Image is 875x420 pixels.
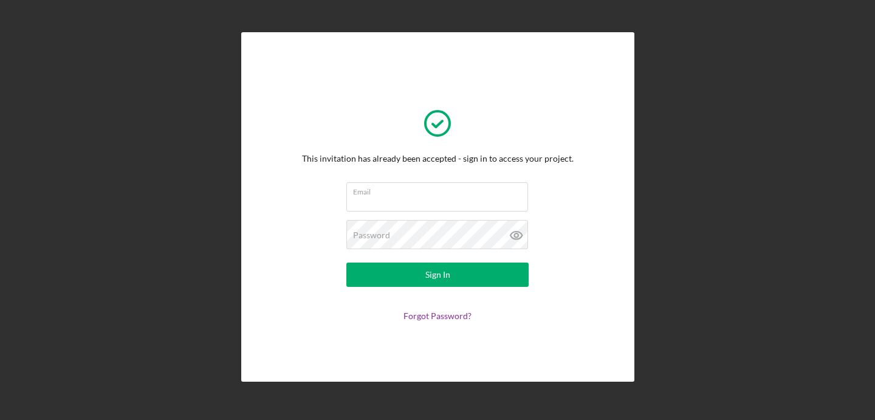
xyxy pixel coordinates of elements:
[302,154,574,164] div: This invitation has already been accepted - sign in to access your project.
[425,263,450,287] div: Sign In
[353,230,390,240] label: Password
[353,183,528,196] label: Email
[346,263,529,287] button: Sign In
[403,311,472,321] a: Forgot Password?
